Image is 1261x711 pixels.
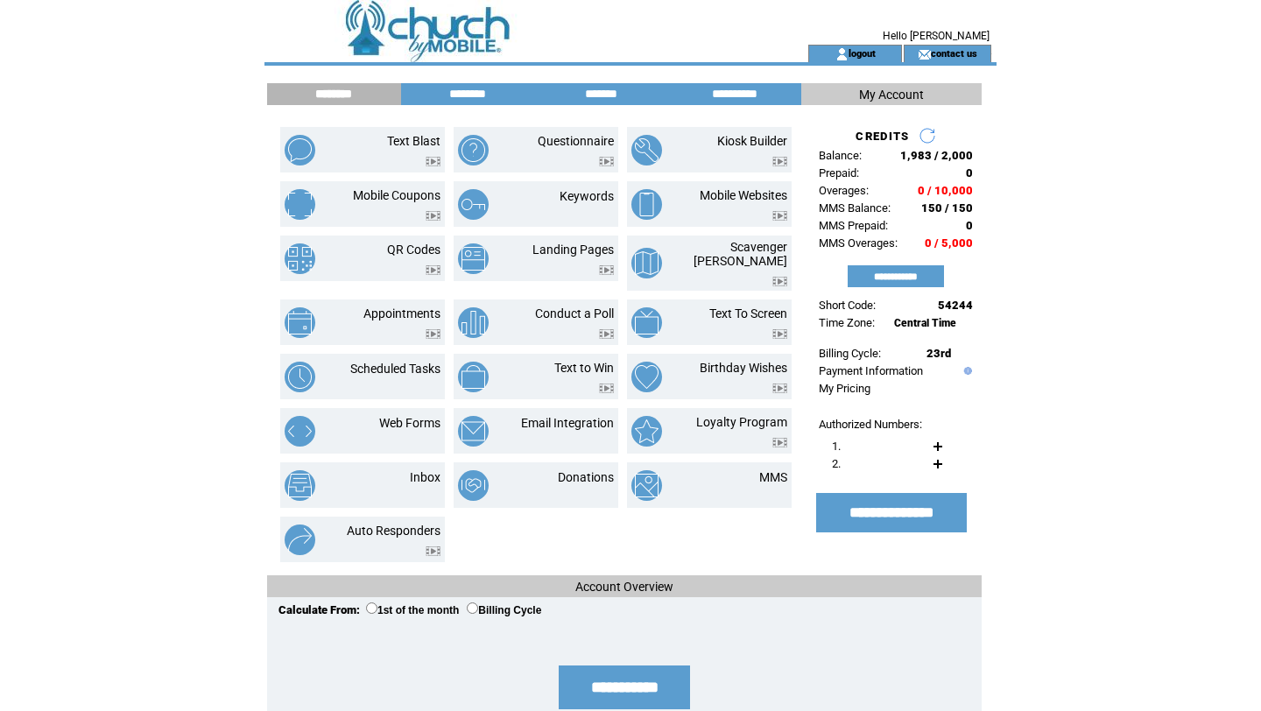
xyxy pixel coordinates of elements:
[599,157,614,166] img: video.png
[278,603,360,616] span: Calculate From:
[849,47,876,59] a: logout
[387,134,440,148] a: Text Blast
[575,580,673,594] span: Account Overview
[467,602,478,614] input: Billing Cycle
[521,416,614,430] a: Email Integration
[458,135,489,165] img: questionnaire.png
[772,157,787,166] img: video.png
[350,362,440,376] a: Scheduled Tasks
[696,415,787,429] a: Loyalty Program
[894,317,956,329] span: Central Time
[410,470,440,484] a: Inbox
[819,236,898,250] span: MMS Overages:
[379,416,440,430] a: Web Forms
[631,416,662,447] img: loyalty-program.png
[772,329,787,339] img: video.png
[966,219,973,232] span: 0
[938,299,973,312] span: 54244
[931,47,977,59] a: contact us
[467,604,541,616] label: Billing Cycle
[918,47,931,61] img: contact_us_icon.gif
[426,546,440,556] img: video.png
[819,166,859,180] span: Prepaid:
[631,307,662,338] img: text-to-screen.png
[819,364,923,377] a: Payment Information
[458,243,489,274] img: landing-pages.png
[819,201,891,215] span: MMS Balance:
[631,362,662,392] img: birthday-wishes.png
[631,248,662,278] img: scavenger-hunt.png
[921,201,973,215] span: 150 / 150
[772,384,787,393] img: video.png
[960,367,972,375] img: help.gif
[819,149,862,162] span: Balance:
[599,329,614,339] img: video.png
[426,211,440,221] img: video.png
[458,416,489,447] img: email-integration.png
[819,347,881,360] span: Billing Cycle:
[599,265,614,275] img: video.png
[426,265,440,275] img: video.png
[285,470,315,501] img: inbox.png
[535,306,614,320] a: Conduct a Poll
[772,277,787,286] img: video.png
[426,329,440,339] img: video.png
[558,470,614,484] a: Donations
[458,362,489,392] img: text-to-win.png
[366,602,377,614] input: 1st of the month
[900,149,973,162] span: 1,983 / 2,000
[717,134,787,148] a: Kiosk Builder
[538,134,614,148] a: Questionnaire
[694,240,787,268] a: Scavenger [PERSON_NAME]
[285,135,315,165] img: text-blast.png
[859,88,924,102] span: My Account
[458,189,489,220] img: keywords.png
[285,524,315,555] img: auto-responders.png
[458,470,489,501] img: donations.png
[819,299,876,312] span: Short Code:
[554,361,614,375] a: Text to Win
[285,416,315,447] img: web-forms.png
[819,382,870,395] a: My Pricing
[285,307,315,338] img: appointments.png
[819,184,869,197] span: Overages:
[353,188,440,202] a: Mobile Coupons
[532,243,614,257] a: Landing Pages
[363,306,440,320] a: Appointments
[458,307,489,338] img: conduct-a-poll.png
[347,524,440,538] a: Auto Responders
[599,384,614,393] img: video.png
[560,189,614,203] a: Keywords
[631,470,662,501] img: mms.png
[772,438,787,447] img: video.png
[832,457,841,470] span: 2.
[759,470,787,484] a: MMS
[819,418,922,431] span: Authorized Numbers:
[819,316,875,329] span: Time Zone:
[835,47,849,61] img: account_icon.gif
[285,243,315,274] img: qr-codes.png
[832,440,841,453] span: 1.
[285,362,315,392] img: scheduled-tasks.png
[772,211,787,221] img: video.png
[700,188,787,202] a: Mobile Websites
[819,219,888,232] span: MMS Prepaid:
[387,243,440,257] a: QR Codes
[366,604,459,616] label: 1st of the month
[918,184,973,197] span: 0 / 10,000
[285,189,315,220] img: mobile-coupons.png
[966,166,973,180] span: 0
[709,306,787,320] a: Text To Screen
[926,347,951,360] span: 23rd
[631,135,662,165] img: kiosk-builder.png
[883,30,990,42] span: Hello [PERSON_NAME]
[631,189,662,220] img: mobile-websites.png
[925,236,973,250] span: 0 / 5,000
[426,157,440,166] img: video.png
[700,361,787,375] a: Birthday Wishes
[856,130,909,143] span: CREDITS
